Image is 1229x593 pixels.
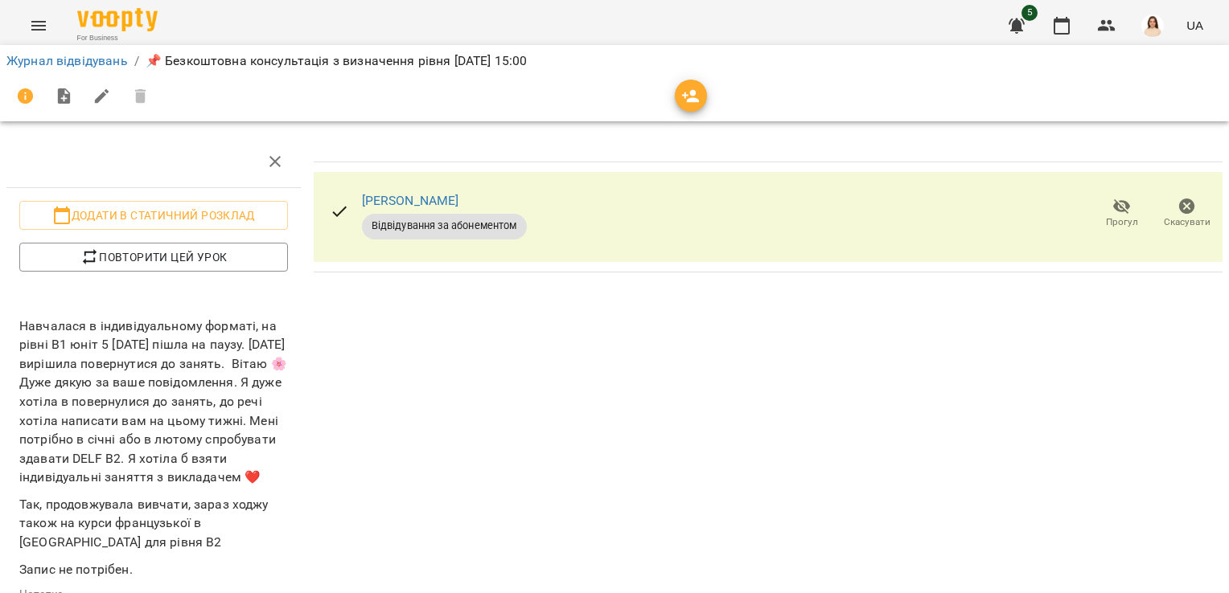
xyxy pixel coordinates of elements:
[6,51,1223,71] nav: breadcrumb
[19,317,288,487] p: Навчалася в індивідуальному форматі, на рівні В1 юніт 5 [DATE] пішла на паузу. [DATE] вирішила по...
[1164,215,1211,229] span: Скасувати
[19,243,288,272] button: Повторити цей урок
[6,53,128,68] a: Журнал відвідувань
[1186,17,1203,34] span: UA
[32,206,275,225] span: Додати в статичний розклад
[1180,10,1210,40] button: UA
[362,219,527,233] span: Відвідування за абонементом
[19,495,288,552] p: Так, продовжувала вивчати, зараз ходжу також на курси французької в [GEOGRAPHIC_DATA] для рівня В2
[32,247,275,267] span: Повторити цей урок
[146,51,528,71] p: 📌 Безкоштовна консультація з визначення рівня [DATE] 15:00
[1141,14,1164,37] img: 76124efe13172d74632d2d2d3678e7ed.png
[19,6,58,45] button: Menu
[362,193,459,208] a: [PERSON_NAME]
[77,8,158,31] img: Voopty Logo
[19,201,288,230] button: Додати в статичний розклад
[77,33,158,43] span: For Business
[19,560,288,579] p: Запис не потрібен.
[1021,5,1038,21] span: 5
[1106,215,1138,229] span: Прогул
[1154,191,1219,236] button: Скасувати
[1089,191,1154,236] button: Прогул
[134,51,139,71] li: /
